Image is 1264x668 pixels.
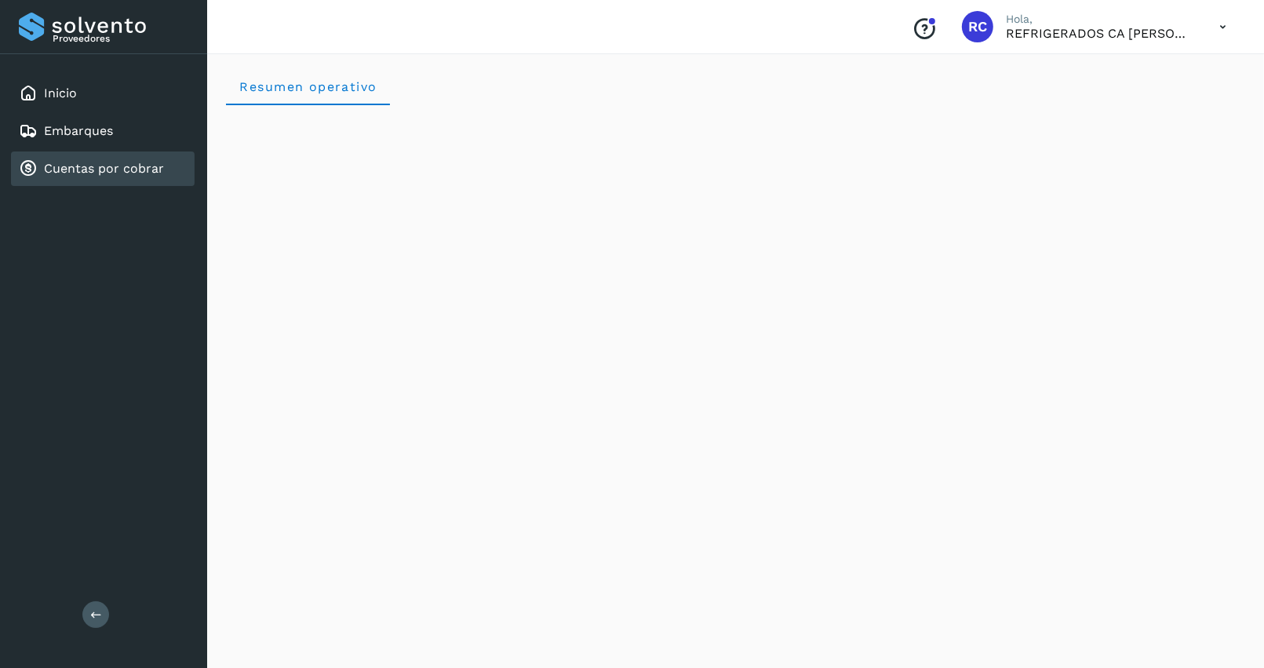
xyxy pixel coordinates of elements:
span: Resumen operativo [239,79,377,94]
a: Inicio [44,86,77,100]
div: Inicio [11,76,195,111]
div: Embarques [11,114,195,148]
a: Embarques [44,123,113,138]
p: Hola, [1006,13,1194,26]
p: REFRIGERADOS CA DOMINGUEZ [1006,26,1194,41]
a: Cuentas por cobrar [44,161,164,176]
p: Proveedores [53,33,188,44]
div: Cuentas por cobrar [11,151,195,186]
